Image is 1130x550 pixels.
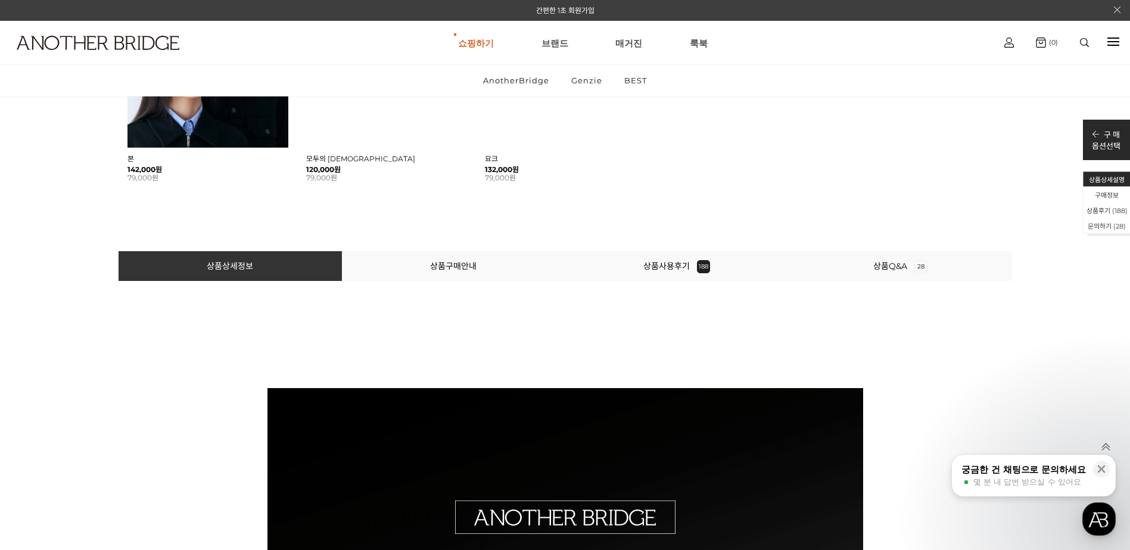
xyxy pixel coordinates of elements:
a: logo [6,36,176,79]
a: BEST [614,65,657,96]
a: 브랜드 [541,21,568,64]
a: 모두의 [DEMOGRAPHIC_DATA] [306,154,415,163]
p: 구 매 [1092,129,1120,140]
a: 대화 [79,377,154,407]
img: cart [1004,37,1014,48]
a: 매거진 [615,21,642,64]
span: 188 [1115,207,1125,215]
a: AnotherBridge [473,65,559,96]
a: 홈 [4,377,79,407]
a: 간편한 1초 회원가입 [536,6,594,15]
a: 상품사용후기 [643,261,710,271]
p: 옵션선택 [1092,140,1120,151]
img: logo [17,36,179,50]
strong: 132,000원 [485,165,646,174]
a: 쇼핑하기 [458,21,494,64]
a: 상품구매안내 [430,261,477,271]
span: (0) [1046,38,1058,46]
img: cart [1036,37,1046,48]
span: 188 [697,260,710,273]
a: 설정 [154,377,229,407]
a: 룩북 [690,21,708,64]
a: 상품Q&A [873,261,927,271]
span: 홈 [38,395,45,405]
li: 79,000원 [306,174,467,183]
a: (0) [1036,37,1058,48]
span: 28 [914,260,927,273]
li: 79,000원 [127,174,288,183]
a: 상품상세정보 [207,261,253,271]
a: 본 [127,154,134,163]
img: search [1080,38,1089,47]
a: 요크 [485,154,498,163]
li: 79,000원 [485,174,646,183]
strong: 142,000원 [127,165,288,174]
a: Genzie [561,65,612,96]
span: 설정 [184,395,198,405]
strong: 120,000원 [306,165,467,174]
span: 대화 [109,396,123,405]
